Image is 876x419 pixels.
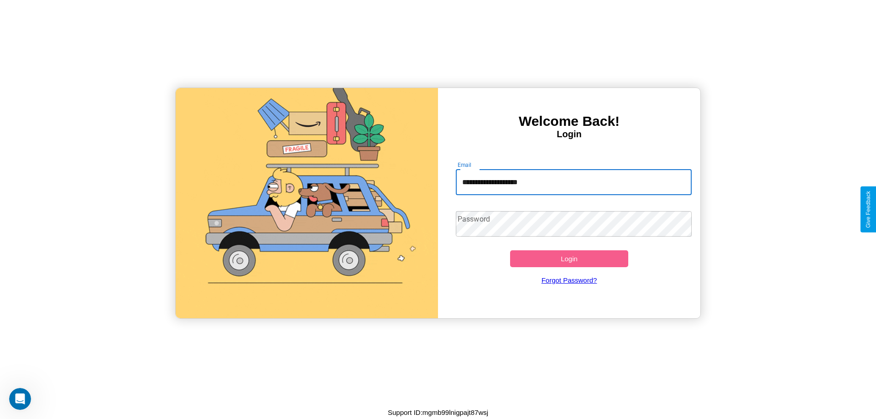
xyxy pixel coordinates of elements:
div: Give Feedback [865,191,871,228]
iframe: Intercom live chat [9,388,31,410]
h4: Login [438,129,700,140]
a: Forgot Password? [451,267,688,293]
img: gif [176,88,438,318]
h3: Welcome Back! [438,114,700,129]
button: Login [510,250,628,267]
label: Email [458,161,472,169]
p: Support ID: mgmb99lnigpajt87wsj [388,406,488,419]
